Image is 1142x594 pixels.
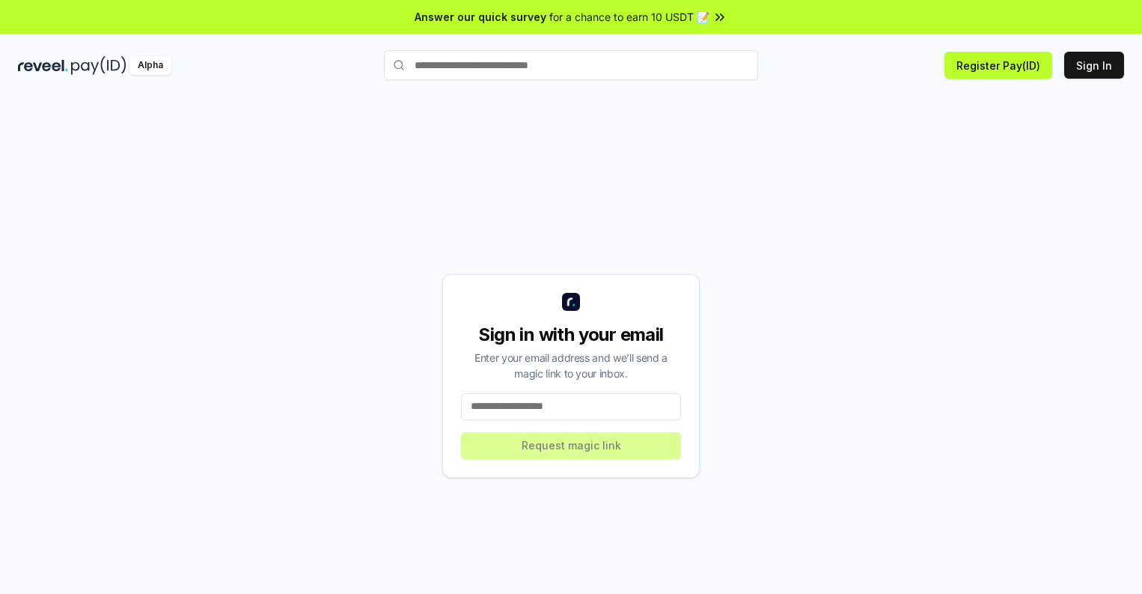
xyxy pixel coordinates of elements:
div: Alpha [129,56,171,75]
img: logo_small [562,293,580,311]
div: Sign in with your email [461,323,681,347]
img: pay_id [71,56,126,75]
img: reveel_dark [18,56,68,75]
button: Sign In [1064,52,1124,79]
span: Answer our quick survey [415,9,546,25]
span: for a chance to earn 10 USDT 📝 [549,9,709,25]
div: Enter your email address and we’ll send a magic link to your inbox. [461,350,681,381]
button: Register Pay(ID) [944,52,1052,79]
